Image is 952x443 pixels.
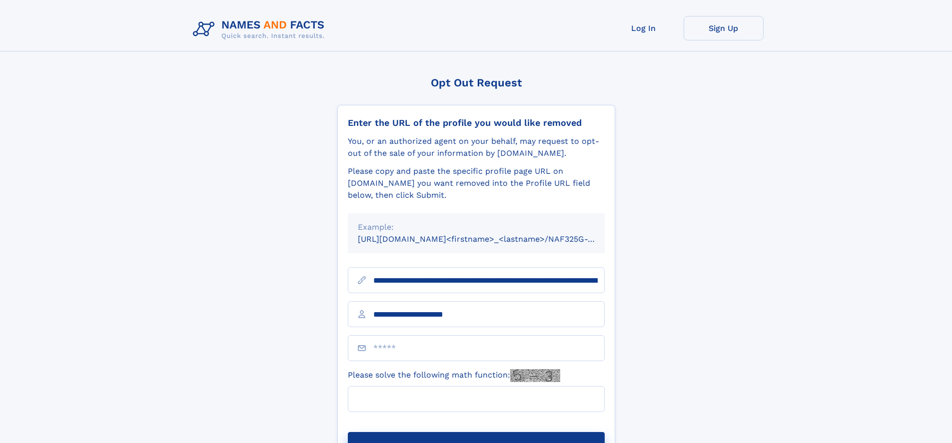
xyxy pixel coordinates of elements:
[358,221,595,233] div: Example:
[189,16,333,43] img: Logo Names and Facts
[604,16,684,40] a: Log In
[684,16,764,40] a: Sign Up
[348,165,605,201] div: Please copy and paste the specific profile page URL on [DOMAIN_NAME] you want removed into the Pr...
[348,135,605,159] div: You, or an authorized agent on your behalf, may request to opt-out of the sale of your informatio...
[348,369,560,382] label: Please solve the following math function:
[358,234,624,244] small: [URL][DOMAIN_NAME]<firstname>_<lastname>/NAF325G-xxxxxxxx
[337,76,615,89] div: Opt Out Request
[348,117,605,128] div: Enter the URL of the profile you would like removed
